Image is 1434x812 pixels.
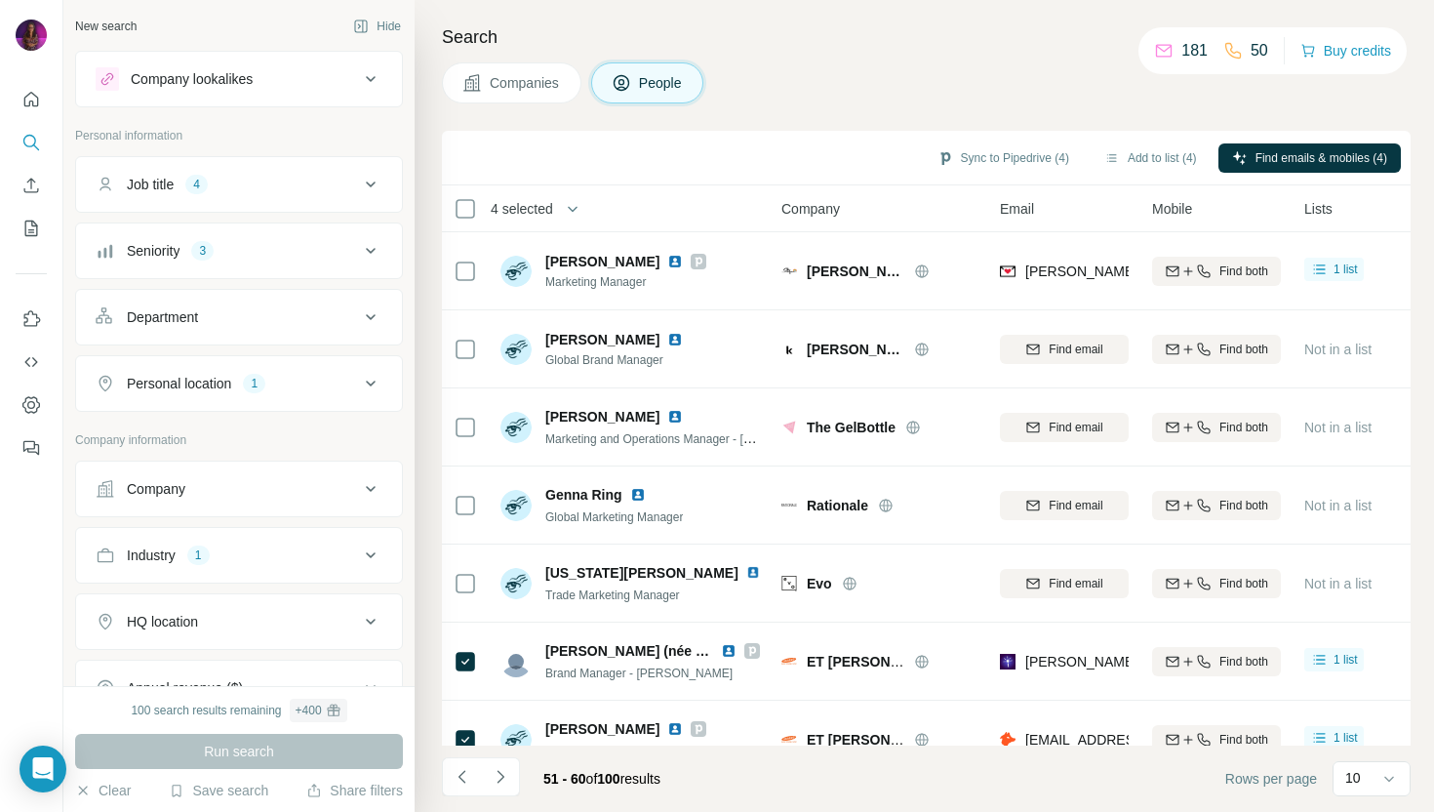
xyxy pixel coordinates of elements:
[1219,341,1268,358] span: Find both
[781,342,797,357] img: Logo of Kevin Murphy
[781,658,797,665] img: Logo of ET Browne Drug Co. Inc.
[16,302,47,337] button: Use Surfe on LinkedIn
[545,745,673,758] span: Brand & Digital Manager
[1000,569,1129,598] button: Find email
[1152,335,1281,364] button: Find both
[781,576,797,591] img: Logo of Evo
[1025,654,1369,670] span: [PERSON_NAME][EMAIL_ADDRESS][DOMAIN_NAME]
[76,161,402,208] button: Job title4
[76,598,402,645] button: HQ location
[639,73,684,93] span: People
[16,82,47,117] button: Quick start
[500,334,532,365] img: Avatar
[76,532,402,579] button: Industry1
[1181,39,1208,62] p: 181
[1304,576,1372,591] span: Not in a list
[721,643,737,659] img: LinkedIn logo
[76,360,402,407] button: Personal location1
[667,254,683,269] img: LinkedIn logo
[807,654,1031,670] span: ET [PERSON_NAME] Drug Co. Inc.
[75,431,403,449] p: Company information
[545,667,733,680] span: Brand Manager - [PERSON_NAME]
[127,479,185,499] div: Company
[1334,261,1358,278] span: 1 list
[807,418,896,437] span: The GelBottle
[807,496,868,515] span: Rationale
[586,771,598,787] span: of
[1304,420,1372,435] span: Not in a list
[545,430,861,446] span: Marketing and Operations Manager - [GEOGRAPHIC_DATA]
[781,199,840,219] span: Company
[543,771,586,787] span: 51 - 60
[545,589,680,602] span: Trade Marketing Manager
[131,699,346,722] div: 100 search results remaining
[807,262,904,281] span: [PERSON_NAME] Hair Fashions
[500,724,532,755] img: Avatar
[127,307,198,327] div: Department
[781,504,797,506] img: Logo of Rationale
[1152,725,1281,754] button: Find both
[76,665,402,711] button: Annual revenue ($)
[545,485,622,505] span: Genna Ring
[16,20,47,51] img: Avatar
[1152,199,1192,219] span: Mobile
[545,719,659,739] span: [PERSON_NAME]
[1304,342,1372,357] span: Not in a list
[545,407,659,426] span: [PERSON_NAME]
[131,69,253,89] div: Company lookalikes
[630,487,646,503] img: LinkedIn logo
[491,199,553,219] span: 4 selected
[667,721,683,737] img: LinkedIn logo
[667,409,683,425] img: LinkedIn logo
[1000,262,1016,281] img: provider findymail logo
[1152,647,1281,676] button: Find both
[500,568,532,599] img: Avatar
[545,273,706,291] span: Marketing Manager
[597,771,619,787] span: 100
[1219,653,1268,670] span: Find both
[1255,149,1387,167] span: Find emails & mobiles (4)
[16,387,47,423] button: Dashboard
[1304,498,1372,513] span: Not in a list
[1219,731,1268,749] span: Find both
[1219,419,1268,436] span: Find both
[807,732,1031,748] span: ET [PERSON_NAME] Drug Co. Inc.
[169,781,268,800] button: Save search
[1000,730,1016,750] img: provider hunter logo
[1049,419,1102,436] span: Find email
[1152,413,1281,442] button: Find both
[1334,651,1358,669] span: 1 list
[127,374,231,393] div: Personal location
[127,175,174,194] div: Job title
[1219,575,1268,592] span: Find both
[500,646,532,677] img: Avatar
[16,211,47,246] button: My lists
[1225,769,1317,789] span: Rows per page
[500,256,532,287] img: Avatar
[1251,39,1268,62] p: 50
[127,546,176,565] div: Industry
[500,412,532,443] img: Avatar
[1219,263,1268,280] span: Find both
[1152,569,1281,598] button: Find both
[490,73,561,93] span: Companies
[545,563,738,583] span: [US_STATE][PERSON_NAME]
[1300,37,1391,64] button: Buy credits
[127,678,243,698] div: Annual revenue ($)
[20,746,66,792] div: Open Intercom Messenger
[127,241,179,261] div: Seniority
[191,242,214,260] div: 3
[16,430,47,466] button: Feedback
[76,227,402,274] button: Seniority3
[1049,341,1102,358] span: Find email
[75,18,137,35] div: New search
[545,510,683,524] span: Global Marketing Manager
[500,490,532,521] img: Avatar
[76,466,402,512] button: Company
[1334,729,1358,747] span: 1 list
[16,168,47,203] button: Enrich CSV
[545,643,815,659] span: [PERSON_NAME] (née [PERSON_NAME])
[127,612,198,631] div: HQ location
[1000,491,1129,520] button: Find email
[1000,199,1034,219] span: Email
